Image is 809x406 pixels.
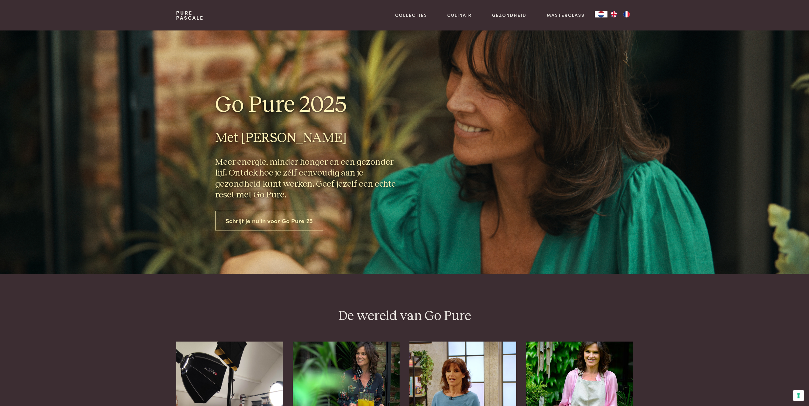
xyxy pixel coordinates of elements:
h2: Met [PERSON_NAME] [215,130,400,147]
a: PurePascale [176,10,204,20]
h1: Go Pure 2025 [215,91,400,119]
a: Gezondheid [492,12,526,18]
a: NL [595,11,607,17]
h2: De wereld van Go Pure [176,308,633,325]
a: Schrijf je nu in voor Go Pure 25 [215,211,323,231]
aside: Language selected: Nederlands [595,11,633,17]
ul: Language list [607,11,633,17]
div: Language [595,11,607,17]
a: Masterclass [547,12,585,18]
h3: Meer energie, minder honger en een gezonder lijf. Ontdek hoe je zélf eenvoudig aan je gezondheid ... [215,157,400,201]
a: Collecties [395,12,427,18]
a: Culinair [447,12,472,18]
a: EN [607,11,620,17]
a: FR [620,11,633,17]
button: Uw voorkeuren voor toestemming voor trackingtechnologieën [793,390,804,401]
